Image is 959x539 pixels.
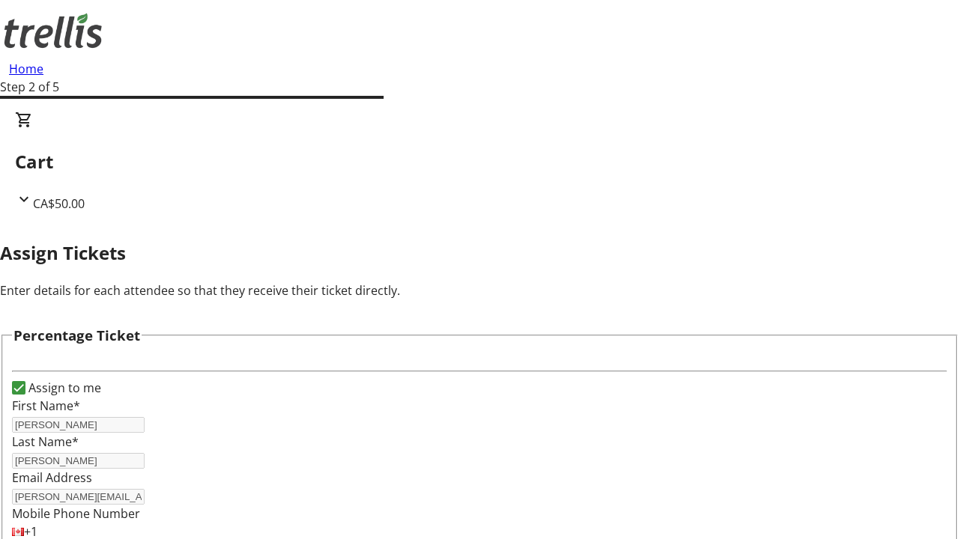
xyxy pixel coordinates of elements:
[12,398,80,414] label: First Name*
[15,111,944,213] div: CartCA$50.00
[13,325,140,346] h3: Percentage Ticket
[25,379,101,397] label: Assign to me
[15,148,944,175] h2: Cart
[33,195,85,212] span: CA$50.00
[12,469,92,486] label: Email Address
[12,433,79,450] label: Last Name*
[12,505,140,522] label: Mobile Phone Number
